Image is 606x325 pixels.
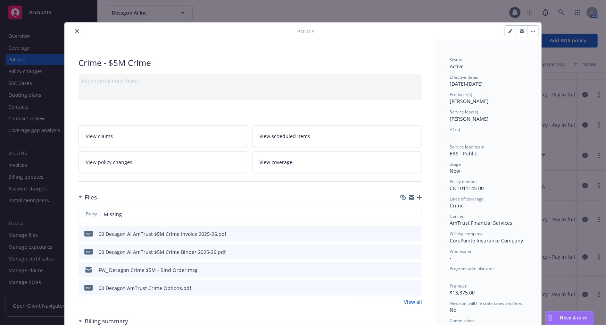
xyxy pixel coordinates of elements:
[450,161,461,167] span: Stage
[402,230,407,238] button: download file
[450,150,477,157] span: ERS - Public
[99,230,226,238] div: 00 Decagon AI AmTrust $5M Crime Invoice 2025-26.pdf
[450,185,484,191] span: CIC1011145 00
[260,132,310,140] span: View scheduled items
[450,266,494,272] span: Program administrator
[99,248,226,256] div: 00 Decagon AI AmTrust $5M Crime Binder 2025-26.pdf
[450,213,464,219] span: Carrier
[450,220,512,226] span: AmTrust Financial Services
[450,289,475,296] span: $13,875.00
[413,248,419,256] button: preview file
[84,231,93,236] span: pdf
[450,109,478,115] span: Service lead(s)
[450,57,462,63] span: Status
[99,266,198,274] div: FW_ Decagon Crime $5M - Bind Order.msg
[546,311,593,325] button: Nova Assist
[450,196,484,202] span: Lines of coverage
[450,248,472,254] span: Wholesaler
[404,298,422,306] a: View all
[84,211,98,217] span: Policy
[450,231,482,237] span: Writing company
[86,159,132,166] span: View policy changes
[450,127,460,132] span: AC(s)
[546,311,555,325] div: Drag to move
[73,27,81,35] button: close
[84,285,93,290] span: pdf
[78,151,248,173] a: View policy changes
[84,249,93,254] span: pdf
[85,193,97,202] h3: Files
[252,125,422,147] a: View scheduled items
[81,77,419,84] div: Add internal notes here...
[450,179,477,185] span: Policy number
[450,300,522,306] span: Newfront will file state taxes and fees
[450,307,456,313] span: No
[450,133,451,139] span: -
[78,57,422,69] div: Crime - $5M Crime
[402,266,407,274] button: download file
[450,98,489,104] span: [PERSON_NAME]
[450,63,464,70] span: Active
[260,159,293,166] span: View coverage
[450,74,478,80] span: Effective dates
[450,318,474,324] span: Commission
[560,315,588,321] span: Nova Assist
[450,202,464,209] span: Crime
[99,284,191,292] div: 00 Decagon AmTrust Crime Options.pdf
[297,28,314,35] span: Policy
[450,168,460,174] span: New
[450,255,451,261] span: -
[413,284,419,292] button: preview file
[450,144,484,150] span: Service lead team
[402,284,407,292] button: download file
[450,116,489,122] span: [PERSON_NAME]
[86,132,113,140] span: View claims
[450,237,523,244] span: CorePointe Insurance Company
[413,266,419,274] button: preview file
[78,125,248,147] a: View claims
[104,211,122,218] span: Missing
[413,230,419,238] button: preview file
[450,283,467,289] span: Premium
[450,74,528,87] div: [DATE] - [DATE]
[450,92,472,97] span: Producer(s)
[402,248,407,256] button: download file
[252,151,422,173] a: View coverage
[78,193,97,202] div: Files
[450,272,451,279] span: -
